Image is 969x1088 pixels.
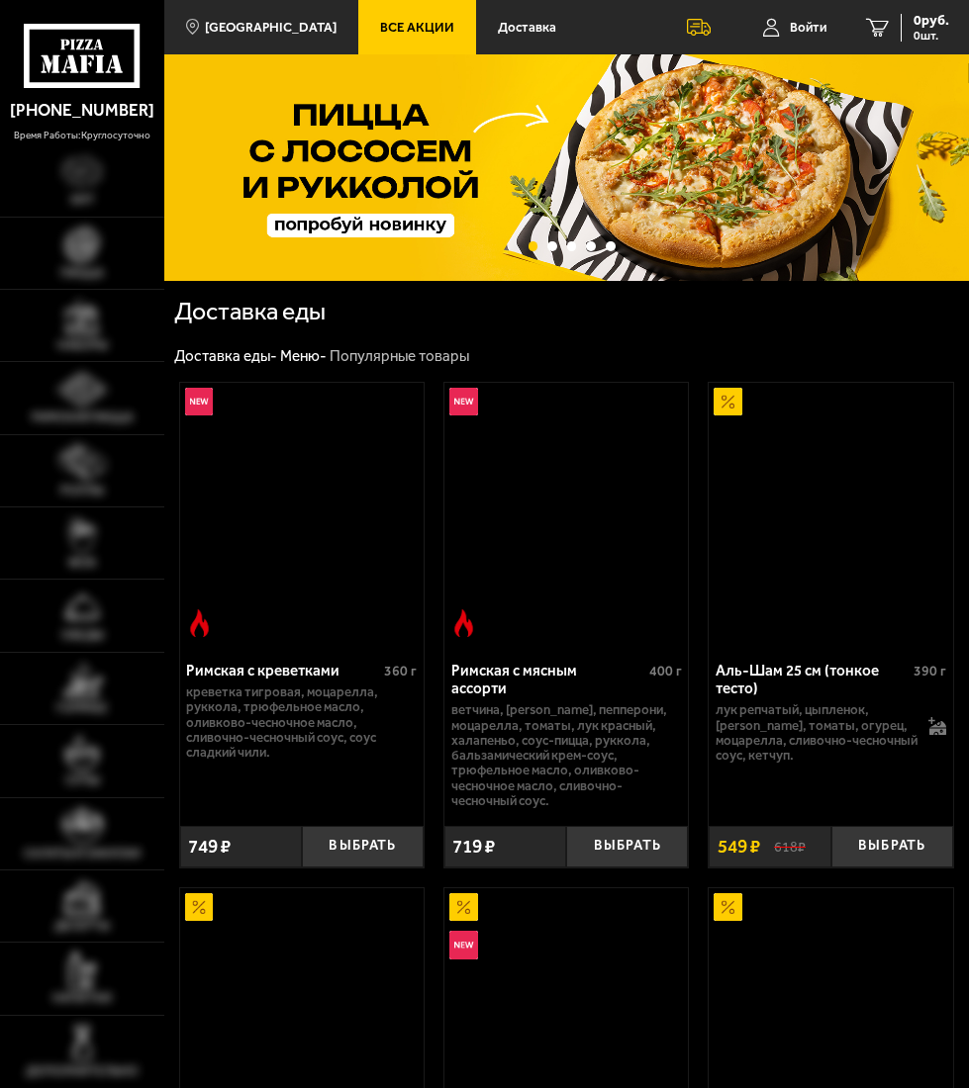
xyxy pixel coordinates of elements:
[185,893,214,922] img: Акционный
[180,383,424,643] a: НовинкаОстрое блюдоРимская с креветками
[498,21,556,34] span: Доставка
[714,388,742,416] img: Акционный
[716,662,909,698] div: Аль-Шам 25 см (тонкое тесто)
[56,702,108,714] span: Горячее
[449,609,478,638] img: Острое блюдо
[174,300,488,324] h1: Доставка еды
[547,241,557,251] button: точки переключения
[68,557,96,569] span: WOK
[449,388,478,416] img: Новинка
[566,826,688,867] button: Выбрать
[586,241,596,251] button: точки переключения
[831,826,953,867] button: Выбрать
[716,702,919,763] p: лук репчатый, цыпленок, [PERSON_NAME], томаты, огурец, моцарелла, сливочно-чесночный соус, кетчуп.
[606,241,616,251] button: точки переключения
[60,267,104,279] span: Пицца
[451,702,682,808] p: ветчина, [PERSON_NAME], пепперони, моцарелла, томаты, лук красный, халапеньо, соус-пицца, руккола...
[32,411,134,423] span: Римская пицца
[774,838,806,855] s: 618 ₽
[914,14,949,28] span: 0 руб.
[188,837,231,856] span: 749 ₽
[185,609,214,638] img: Острое блюдо
[205,21,337,34] span: [GEOGRAPHIC_DATA]
[174,347,277,365] a: Доставка еды-
[186,662,379,680] div: Римская с креветками
[380,21,454,34] span: Все Акции
[718,837,760,856] span: 549 ₽
[529,241,538,251] button: точки переключения
[54,920,110,932] span: Десерты
[444,383,688,643] a: НовинкаОстрое блюдоРимская с мясным ассорти
[186,684,417,760] p: креветка тигровая, моцарелла, руккола, трюфельное масло, оливково-чесночное масло, сливочно-чесно...
[60,485,104,497] span: Роллы
[57,339,108,351] span: Наборы
[52,992,112,1004] span: Напитки
[70,194,95,206] span: Хит
[790,21,826,34] span: Войти
[185,388,214,416] img: Новинка
[449,893,478,922] img: Акционный
[330,347,469,367] div: Популярные товары
[914,30,949,42] span: 0 шт.
[451,662,644,698] div: Римская с мясным ассорти
[709,383,952,643] a: АкционныйАль-Шам 25 см (тонкое тесто)
[302,826,424,867] button: Выбрать
[61,629,104,641] span: Обеды
[567,241,577,251] button: точки переключения
[714,893,742,922] img: Акционный
[914,663,946,680] span: 390 г
[65,774,100,786] span: Супы
[452,837,495,856] span: 719 ₽
[26,1065,139,1077] span: Дополнительно
[649,663,682,680] span: 400 г
[384,663,417,680] span: 360 г
[24,848,141,860] span: Салаты и закуски
[280,347,327,365] a: Меню-
[449,931,478,959] img: Новинка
